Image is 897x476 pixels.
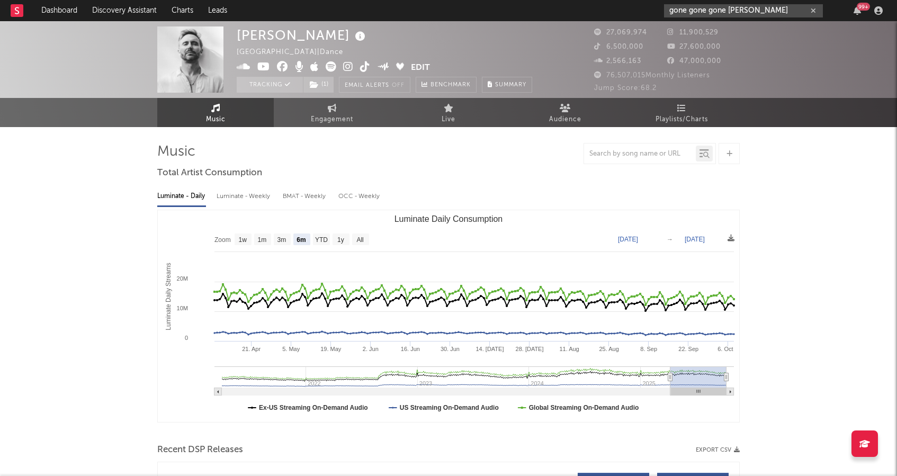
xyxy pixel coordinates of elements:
[559,346,579,352] text: 11. Aug
[237,26,368,44] div: [PERSON_NAME]
[320,346,342,352] text: 19. May
[356,236,363,244] text: All
[297,236,306,244] text: 6m
[664,4,823,17] input: Search for artists
[594,85,657,92] span: Jump Score: 68.2
[165,263,172,330] text: Luminate Daily Streams
[400,404,499,411] text: US Streaming On-Demand Audio
[594,29,647,36] span: 27,069,974
[282,346,300,352] text: 5. May
[303,77,334,93] button: (1)
[594,58,641,65] span: 2,566,163
[857,3,870,11] div: 99 +
[157,187,206,205] div: Luminate - Daily
[363,346,379,352] text: 2. Jun
[242,346,261,352] text: 21. Apr
[685,236,705,243] text: [DATE]
[549,113,581,126] span: Audience
[516,346,544,352] text: 28. [DATE]
[442,113,455,126] span: Live
[594,43,643,50] span: 6,500,000
[158,210,739,422] svg: Luminate Daily Consumption
[303,77,334,93] span: ( 1 )
[237,46,355,59] div: [GEOGRAPHIC_DATA] | Dance
[177,305,188,311] text: 10M
[157,167,262,179] span: Total Artist Consumption
[667,236,673,243] text: →
[495,82,526,88] span: Summary
[185,335,188,341] text: 0
[717,346,733,352] text: 6. Oct
[258,236,267,244] text: 1m
[430,79,471,92] span: Benchmark
[678,346,698,352] text: 22. Sep
[529,404,639,411] text: Global Streaming On-Demand Audio
[283,187,328,205] div: BMAT - Weekly
[667,43,721,50] span: 27,600,000
[339,77,410,93] button: Email AlertsOff
[507,98,623,127] a: Audience
[416,77,477,93] a: Benchmark
[656,113,708,126] span: Playlists/Charts
[237,77,303,93] button: Tracking
[854,6,861,15] button: 99+
[338,187,381,205] div: OCC - Weekly
[482,77,532,93] button: Summary
[259,404,368,411] text: Ex-US Streaming On-Demand Audio
[401,346,420,352] text: 16. Jun
[157,98,274,127] a: Music
[214,236,231,244] text: Zoom
[277,236,286,244] text: 3m
[315,236,328,244] text: YTD
[390,98,507,127] a: Live
[623,98,740,127] a: Playlists/Charts
[394,214,503,223] text: Luminate Daily Consumption
[206,113,226,126] span: Music
[696,447,740,453] button: Export CSV
[311,113,353,126] span: Engagement
[274,98,390,127] a: Engagement
[177,275,188,282] text: 20M
[392,83,405,88] em: Off
[667,58,721,65] span: 47,000,000
[217,187,272,205] div: Luminate - Weekly
[157,444,243,456] span: Recent DSP Releases
[584,150,696,158] input: Search by song name or URL
[618,236,638,243] text: [DATE]
[411,61,430,75] button: Edit
[667,29,719,36] span: 11,900,529
[239,236,247,244] text: 1w
[441,346,460,352] text: 30. Jun
[599,346,618,352] text: 25. Aug
[640,346,657,352] text: 8. Sep
[594,72,710,79] span: 76,507,015 Monthly Listeners
[476,346,504,352] text: 14. [DATE]
[337,236,344,244] text: 1y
